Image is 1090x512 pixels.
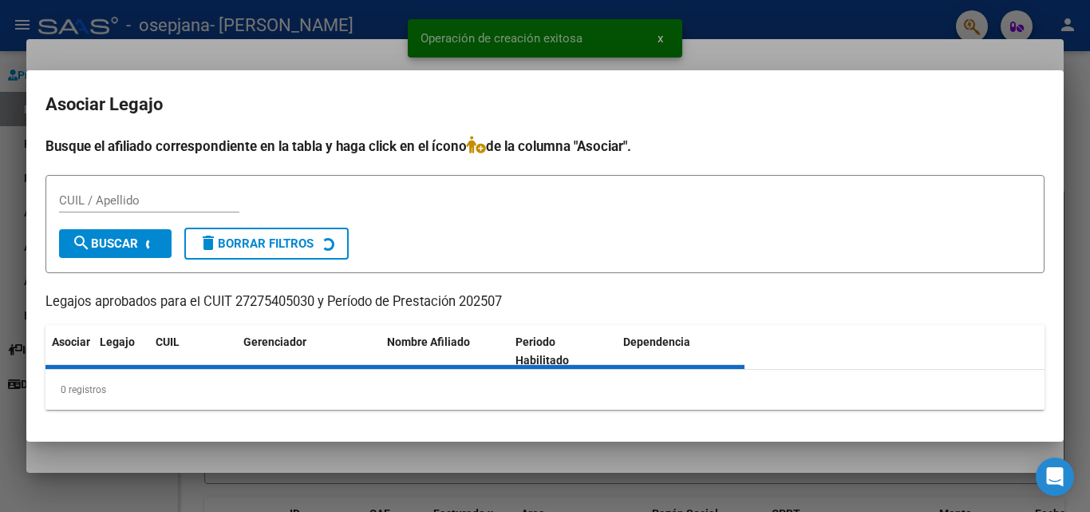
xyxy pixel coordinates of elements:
[72,233,91,252] mat-icon: search
[184,228,349,260] button: Borrar Filtros
[100,335,135,348] span: Legajo
[381,325,509,378] datatable-header-cell: Nombre Afiliado
[199,236,314,251] span: Borrar Filtros
[45,370,1045,410] div: 0 registros
[237,325,381,378] datatable-header-cell: Gerenciador
[1036,458,1074,496] div: Open Intercom Messenger
[45,136,1045,157] h4: Busque el afiliado correspondiente en la tabla y haga click en el ícono de la columna "Asociar".
[45,89,1045,120] h2: Asociar Legajo
[243,335,306,348] span: Gerenciador
[156,335,180,348] span: CUIL
[72,236,138,251] span: Buscar
[617,325,745,378] datatable-header-cell: Dependencia
[199,233,218,252] mat-icon: delete
[45,292,1045,312] p: Legajos aprobados para el CUIT 27275405030 y Período de Prestación 202507
[45,325,93,378] datatable-header-cell: Asociar
[59,229,172,258] button: Buscar
[93,325,149,378] datatable-header-cell: Legajo
[52,335,90,348] span: Asociar
[387,335,470,348] span: Nombre Afiliado
[623,335,690,348] span: Dependencia
[515,335,569,367] span: Periodo Habilitado
[149,325,237,378] datatable-header-cell: CUIL
[509,325,617,378] datatable-header-cell: Periodo Habilitado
